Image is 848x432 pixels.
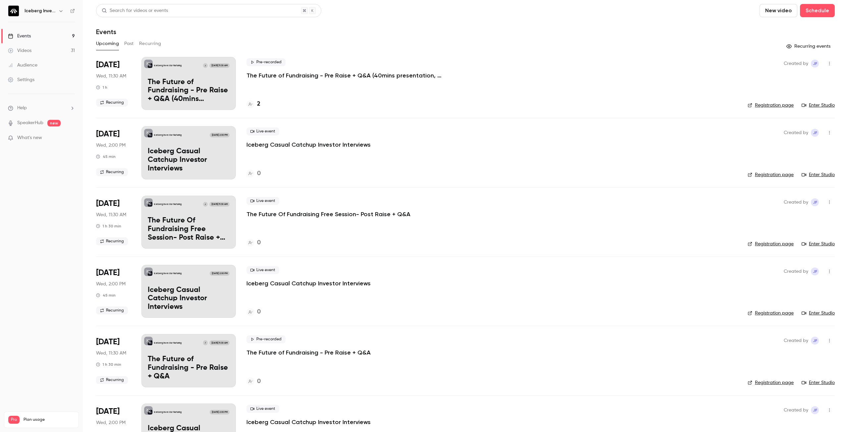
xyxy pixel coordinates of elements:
span: [DATE] 2:00 PM [210,271,229,276]
button: New video [760,4,797,17]
a: The Future of Fundraising - Pre Raise + Q&A (40mins presentation, 20mins Q&A)Iceberg Investor Nur... [141,57,236,110]
div: Settings [8,76,34,83]
span: Help [17,105,27,112]
div: 1 h [96,85,107,90]
span: What's new [17,134,42,141]
button: Recurring [139,38,161,49]
span: Created by [784,406,808,414]
img: Iceberg Investor Nurturing [8,6,19,16]
span: [DATE] [96,198,120,209]
div: Sep 24 Wed, 11:30 AM (Australia/Brisbane) [96,334,131,387]
a: Enter Studio [802,241,835,247]
span: Pro [8,416,20,424]
span: Created by [784,129,808,137]
a: Enter Studio [802,379,835,386]
span: Jock Fairweather [811,129,819,137]
p: Iceberg Casual Catchup Investor Interviews [148,147,230,173]
a: The Future of Fundraising - Pre Raise + Q&A [246,349,371,357]
span: Live event [246,197,279,205]
span: Recurring [96,99,128,107]
button: Past [124,38,134,49]
span: JF [813,337,817,345]
span: Wed, 2:00 PM [96,419,126,426]
p: Iceberg Investor Nurturing [154,341,182,345]
span: Live event [246,127,279,135]
a: Registration page [748,102,794,109]
span: [DATE] 11:30 AM [209,202,229,207]
a: The Future of Fundraising - Pre Raise + Q&A (40mins presentation, 20mins Q&A) [246,72,445,79]
div: Sep 17 Wed, 2:00 PM (Australia/Brisbane) [96,265,131,318]
a: 0 [246,377,261,386]
a: SpeakerHub [17,120,43,126]
div: J [203,63,208,68]
span: JF [813,198,817,206]
span: Wed, 2:00 PM [96,142,126,149]
button: Schedule [800,4,835,17]
span: JF [813,129,817,137]
span: Recurring [96,237,128,245]
button: Recurring events [783,41,835,52]
h4: 0 [257,238,261,247]
a: Enter Studio [802,171,835,178]
p: Iceberg Investor Nurturing [154,272,182,275]
span: [DATE] 11:30 AM [209,63,229,68]
span: Wed, 2:00 PM [96,281,126,287]
span: JF [813,267,817,275]
a: Registration page [748,241,794,247]
a: 0 [246,238,261,247]
div: Events [8,33,31,39]
span: [DATE] 11:30 AM [209,340,229,345]
a: Iceberg Casual Catchup Investor Interviews [246,418,371,426]
span: [DATE] 2:00 PM [210,410,229,414]
span: Created by [784,60,808,68]
div: Videos [8,47,31,54]
span: Jock Fairweather [811,337,819,345]
span: Jock Fairweather [811,267,819,275]
span: [DATE] 2:00 PM [210,133,229,137]
a: Enter Studio [802,310,835,316]
span: Live event [246,266,279,274]
span: Jock Fairweather [811,198,819,206]
span: [DATE] [96,60,120,70]
span: Created by [784,198,808,206]
span: Recurring [96,168,128,176]
div: 1 h 30 min [96,362,121,367]
div: 45 min [96,293,116,298]
h6: Iceberg Investor Nurturing [25,8,56,14]
p: The Future of Fundraising - Pre Raise + Q&A (40mins presentation, 20mins Q&A) [148,78,230,104]
a: 0 [246,169,261,178]
a: Iceberg Casual Catchup Investor Interviews [246,141,371,149]
a: The Future Of Fundraising Free Session- Post Raise + Q&AIceberg Investor NurturingJ[DATE] 11:30 A... [141,196,236,249]
a: Registration page [748,379,794,386]
span: Wed, 11:30 AM [96,73,126,79]
div: J [203,340,208,345]
h4: 0 [257,169,261,178]
div: Search for videos or events [102,7,168,14]
button: Upcoming [96,38,119,49]
span: Pre-recorded [246,335,286,343]
span: Live event [246,405,279,413]
span: [DATE] [96,406,120,417]
span: Created by [784,267,808,275]
span: Jock Fairweather [811,406,819,414]
h4: 0 [257,308,261,316]
span: JF [813,60,817,68]
a: 2 [246,100,260,109]
p: The Future Of Fundraising Free Session- Post Raise + Q&A [148,216,230,242]
span: JF [813,406,817,414]
div: 45 min [96,154,116,159]
div: Sep 10 Wed, 11:30 AM (Australia/Brisbane) [96,57,131,110]
p: Iceberg Investor Nurturing [154,133,182,137]
a: The Future Of Fundraising Free Session- Post Raise + Q&A [246,210,410,218]
span: Wed, 11:30 AM [96,212,126,218]
span: Recurring [96,376,128,384]
span: Jock Fairweather [811,60,819,68]
p: Iceberg Investor Nurturing [154,203,182,206]
div: J [203,202,208,207]
h1: Events [96,28,116,36]
span: [DATE] [96,267,120,278]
